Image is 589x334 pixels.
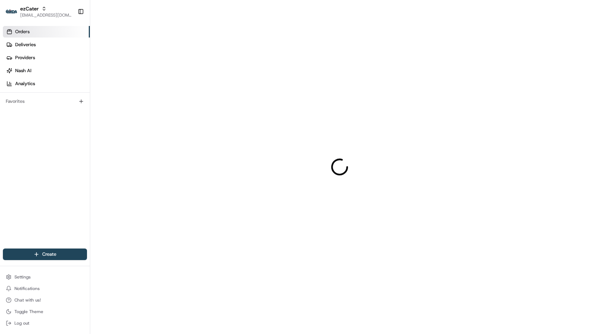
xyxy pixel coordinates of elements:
span: Analytics [15,80,35,87]
span: Toggle Theme [14,309,43,315]
img: 1736555255976-a54dd68f-1ca7-489b-9aae-adbdc363a1c4 [7,69,20,82]
div: Start new chat [25,69,118,76]
a: Providers [3,52,90,63]
span: API Documentation [68,105,116,112]
span: Chat with us! [14,297,41,303]
span: Providers [15,54,35,61]
button: Log out [3,318,87,328]
a: Nash AI [3,65,90,76]
button: Chat with us! [3,295,87,305]
a: Deliveries [3,39,90,50]
span: Orders [15,28,30,35]
span: Create [42,251,56,258]
button: ezCaterezCater[EMAIL_ADDRESS][DOMAIN_NAME] [3,3,75,20]
button: Create [3,249,87,260]
button: Toggle Theme [3,307,87,317]
img: Nash [7,7,22,22]
span: Log out [14,320,29,326]
div: We're available if you need us! [25,76,91,82]
button: [EMAIL_ADDRESS][DOMAIN_NAME] [20,12,72,18]
button: Notifications [3,284,87,294]
div: Favorites [3,96,87,107]
div: 💻 [61,105,67,111]
p: Welcome 👋 [7,29,131,40]
a: Analytics [3,78,90,89]
img: ezCater [6,9,17,14]
a: Orders [3,26,90,38]
a: 📗Knowledge Base [4,102,58,115]
button: Start new chat [123,71,131,80]
span: Knowledge Base [14,105,55,112]
span: Notifications [14,286,40,291]
div: 📗 [7,105,13,111]
a: Powered byPylon [51,122,87,128]
a: 💻API Documentation [58,102,119,115]
button: Settings [3,272,87,282]
button: ezCater [20,5,39,12]
span: Pylon [72,122,87,128]
span: Deliveries [15,41,36,48]
input: Clear [19,47,119,54]
span: Nash AI [15,67,31,74]
span: Settings [14,274,31,280]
